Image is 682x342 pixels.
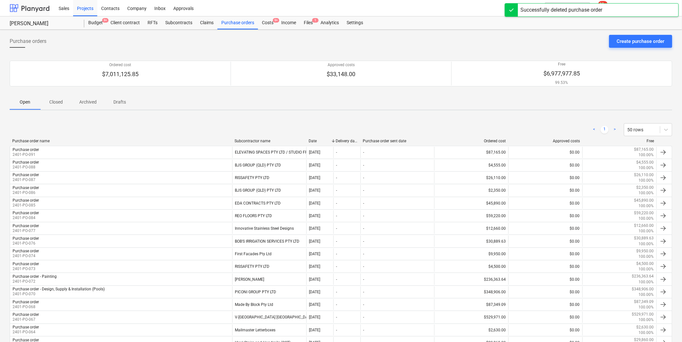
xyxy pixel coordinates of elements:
div: Purchase order [13,236,39,241]
div: Purchase order [13,198,39,203]
p: 2401-PO-077 [13,228,39,234]
div: RISSAFETY PTY LTD [232,261,306,272]
div: $2,630.00 [434,325,508,336]
p: Drafts [112,99,128,106]
div: First Facades Pty Ltd [232,248,306,259]
div: Purchase order sent date [363,139,432,143]
div: Purchase order name [12,139,229,143]
p: 2401-PO-085 [13,203,39,208]
div: $0.00 [508,248,582,259]
div: $9,950.00 [434,248,508,259]
div: Chat Widget [650,311,682,342]
div: Purchase order [13,224,39,228]
p: 100.00% [639,330,654,336]
p: 100.00% [639,228,654,234]
div: Purchase order [13,300,39,304]
p: 2401-PO-072 [13,279,57,284]
div: - [336,188,337,193]
div: Purchase order [13,249,39,253]
div: - [336,302,337,307]
div: [DATE] [309,163,321,167]
a: Purchase orders [217,16,258,29]
div: [DATE] [309,252,321,256]
div: - [363,290,364,294]
p: 2401-PO-087 [13,177,39,183]
p: 100.00% [639,279,654,285]
div: - [363,150,364,155]
p: 100.00% [639,267,654,272]
div: $529,971.00 [434,312,508,323]
p: Closed [48,99,64,106]
div: - [363,176,364,180]
p: 100.00% [639,305,654,310]
div: - [336,264,337,269]
div: [DATE] [309,328,321,332]
div: $30,889.63 [434,236,508,246]
p: Archived [79,99,97,106]
p: 100.00% [639,203,654,209]
div: EDA CONTRACTS PTY LTD [232,198,306,209]
div: $2,350.00 [434,185,508,196]
p: 100.00% [639,165,654,171]
div: - [363,201,364,206]
div: $0.00 [508,210,582,221]
div: - [336,290,337,294]
div: - [336,201,337,206]
p: Open [17,99,33,106]
span: Purchase orders [10,37,46,45]
div: - [363,315,364,319]
div: $0.00 [508,185,582,196]
span: 1 [312,18,319,23]
a: Page 1 is your current page [601,126,609,134]
p: 100.00% [639,254,654,259]
div: Purchase order [13,211,39,215]
p: $87,165.00 [634,147,654,152]
p: $2,350.00 [637,185,654,190]
div: [DATE] [309,176,321,180]
div: Date [309,139,331,143]
p: 2401-PO-064 [13,329,39,335]
div: [DATE] [309,277,321,282]
div: [DATE] [309,290,321,294]
a: Analytics [317,16,343,29]
div: REO FLOORS PTY LTD [232,210,306,221]
div: - [336,176,337,180]
div: Purchase order - Painting [13,274,57,279]
p: $45,890.00 [634,198,654,203]
p: 100.00% [639,317,654,323]
div: Purchase order [13,186,39,190]
p: $30,889.63 [634,236,654,241]
a: Subcontracts [161,16,196,29]
a: Next page [611,126,619,134]
div: $87,349.09 [434,299,508,310]
div: [DATE] [309,188,321,193]
div: $0.00 [508,299,582,310]
p: 2401-PO-074 [13,253,39,259]
div: - [336,214,337,218]
p: 100.00% [639,190,654,196]
div: - [336,328,337,332]
a: Files1 [300,16,317,29]
p: 2401-PO-070 [13,291,105,297]
div: - [336,277,337,282]
p: $59,220.00 [634,210,654,216]
div: PICONI GROUP PTY LTD [232,287,306,297]
div: $4,500.00 [434,261,508,272]
div: [DATE] [309,239,321,244]
a: Settings [343,16,367,29]
div: $236,363.64 [434,274,508,285]
div: - [363,277,364,282]
div: $0.00 [508,325,582,336]
div: Income [277,16,300,29]
button: Create purchase order [609,35,672,48]
div: - [363,163,364,167]
div: Purchase order [13,325,39,329]
p: $7,011,125.85 [102,70,139,78]
a: Client contract [107,16,144,29]
div: BJS GROUP (QLD) PTY LTD [232,160,306,171]
div: - [336,163,337,167]
div: Claims [196,16,217,29]
span: 9+ [273,18,279,23]
div: [PERSON_NAME] [10,20,77,27]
